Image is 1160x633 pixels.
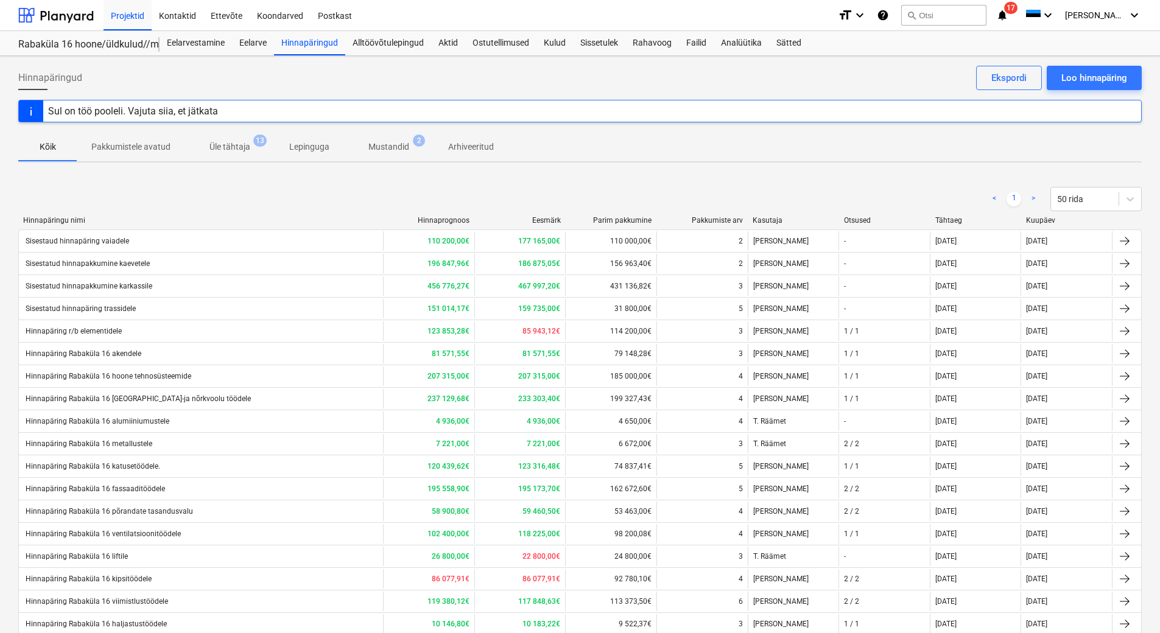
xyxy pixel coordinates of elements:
b: 123 853,28€ [427,327,469,335]
b: 120 439,62€ [427,462,469,470]
div: 185 000,00€ [565,366,656,386]
div: 3 [739,327,743,335]
div: 74 837,41€ [565,456,656,476]
div: [DATE] [1026,552,1047,561]
i: format_size [838,8,852,23]
div: Hinnapäring Rabaküla 16 akendele [24,349,141,358]
div: [DATE] [1026,349,1047,358]
div: Kuupäev [1026,216,1108,225]
div: [DATE] [1026,372,1047,380]
div: Hinnapäring Rabaküla 16 fassaaditöödele [24,484,165,493]
div: [DATE] [935,462,957,470]
b: 196 847,96€ [427,259,469,268]
div: 1 / 1 [844,372,859,380]
div: Kulud [536,31,573,55]
div: [PERSON_NAME] [748,456,839,476]
div: Hinnapäring Rabaküla 16 katusetöödele. [24,462,160,470]
div: 5 [739,462,743,470]
div: Hinnapäring Rabaküla 16 põrandate tasandusvalu [24,507,193,516]
div: [DATE] [935,552,957,561]
div: Hinnapäring Rabaküla 16 haljastustöödele [24,620,167,628]
div: Sisestatud hinnapäring trassidele [24,304,136,313]
p: Üle tähtaja [209,141,250,153]
div: 3 [739,620,743,628]
div: [DATE] [935,327,957,335]
span: 13 [253,135,267,147]
div: Parim pakkumine [571,216,652,225]
div: [DATE] [935,237,957,245]
div: [PERSON_NAME] [748,231,839,251]
i: Abikeskus [877,8,889,23]
div: 2 / 2 [844,575,859,583]
div: - [844,282,846,290]
div: [PERSON_NAME] [748,366,839,386]
div: [DATE] [1026,417,1047,425]
div: T. Räämet [748,547,839,566]
a: Eelarvestamine [160,31,232,55]
div: [PERSON_NAME] [748,344,839,363]
a: Eelarve [232,31,274,55]
a: Rahavoog [625,31,679,55]
div: 2 [739,237,743,245]
p: Kõik [33,141,62,153]
div: [PERSON_NAME] [748,479,839,498]
div: 431 136,82€ [565,276,656,296]
div: [DATE] [935,304,957,313]
div: 4 [739,507,743,516]
div: [DATE] [1026,575,1047,583]
b: 159 735,00€ [518,304,560,313]
div: Hinnapäringu nimi [23,216,378,225]
div: [DATE] [1026,530,1047,538]
div: 2 / 2 [844,439,859,448]
div: [DATE] [935,530,957,538]
div: 6 672,00€ [565,434,656,453]
div: 98 200,08€ [565,524,656,544]
b: 7 221,00€ [436,439,469,448]
div: Sisestaud hinnapäring vaiadele [24,237,129,245]
div: - [844,259,846,268]
div: Kasutaja [753,216,834,225]
div: 4 [739,372,743,380]
div: 199 327,43€ [565,389,656,408]
a: Sätted [769,31,809,55]
div: 5 [739,304,743,313]
div: [DATE] [935,417,957,425]
a: Hinnapäringud [274,31,345,55]
div: Hinnapäring Rabaküla 16 hoone tehnosüsteemide [24,372,191,380]
i: keyboard_arrow_down [852,8,867,23]
b: 119 380,12€ [427,597,469,606]
div: 4 650,00€ [565,411,656,431]
span: 17 [1004,2,1018,14]
a: Page 1 is your current page [1007,192,1021,206]
div: 1 / 1 [844,620,859,628]
div: [DATE] [935,439,957,448]
div: [DATE] [1026,394,1047,403]
div: [PERSON_NAME] [748,524,839,544]
div: 3 [739,282,743,290]
b: 59 460,50€ [522,507,560,516]
span: Hinnapäringud [18,71,82,85]
div: Rabaküla 16 hoone/üldkulud//maatööd (2101952//2101953) [18,38,145,51]
b: 26 800,00€ [432,552,469,561]
div: 110 000,00€ [565,231,656,251]
div: - [844,304,846,313]
b: 117 848,63€ [518,597,560,606]
div: Hinnapäring Rabaküla 16 kipsitöödele [24,575,152,583]
b: 195 173,70€ [518,484,560,493]
div: Sissetulek [573,31,625,55]
p: Lepinguga [289,141,329,153]
div: Hinnapäring Rabaküla 16 [GEOGRAPHIC_DATA]-ja nõrkvoolu töödele [24,394,251,403]
b: 22 800,00€ [522,552,560,561]
b: 81 571,55€ [522,349,560,358]
div: - [844,552,846,561]
div: [PERSON_NAME] [748,502,839,521]
div: [PERSON_NAME] [748,254,839,273]
div: [DATE] [1026,597,1047,606]
div: Tähtaeg [935,216,1017,225]
div: [DATE] [935,259,957,268]
div: Aktid [431,31,465,55]
div: - [844,417,846,425]
p: Mustandid [368,141,409,153]
a: Previous page [987,192,1002,206]
div: Pakkumiste arv [661,216,743,225]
